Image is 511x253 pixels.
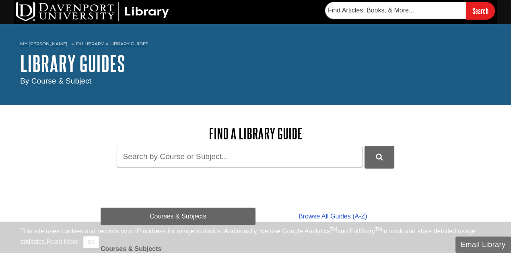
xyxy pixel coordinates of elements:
a: Browse All Guides (A-Z) [255,208,410,225]
a: Library Guides [110,41,148,47]
input: Search by Course or Subject... [117,146,363,167]
div: This site uses cookies and records your IP address for usage statistics. Additionally, we use Goo... [20,226,491,248]
a: Read More [47,238,78,245]
img: DU Library [16,2,169,21]
a: DU Library [76,41,104,47]
form: Searches DU Library's articles, books, and more [325,2,495,19]
h2: Find a Library Guide [101,125,410,142]
div: By Course & Subject [20,75,491,87]
input: Search [466,2,495,19]
a: Courses & Subjects [101,208,255,225]
nav: breadcrumb [20,39,491,51]
i: Search Library Guides [376,153,383,161]
input: Find Articles, Books, & More... [325,2,466,19]
button: Close [83,236,99,248]
a: My [PERSON_NAME] [20,41,68,47]
h1: Library Guides [20,51,491,75]
button: Email Library [455,237,511,253]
